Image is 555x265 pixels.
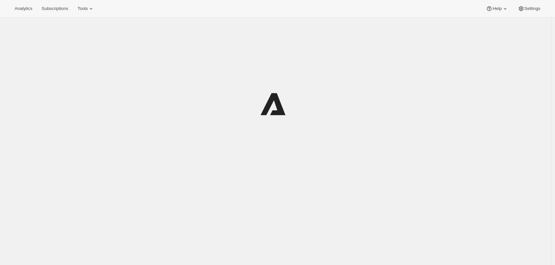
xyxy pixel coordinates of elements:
[42,6,68,11] span: Subscriptions
[482,4,512,13] button: Help
[514,4,544,13] button: Settings
[77,6,88,11] span: Tools
[38,4,72,13] button: Subscriptions
[524,6,540,11] span: Settings
[493,6,501,11] span: Help
[11,4,36,13] button: Analytics
[15,6,32,11] span: Analytics
[73,4,98,13] button: Tools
